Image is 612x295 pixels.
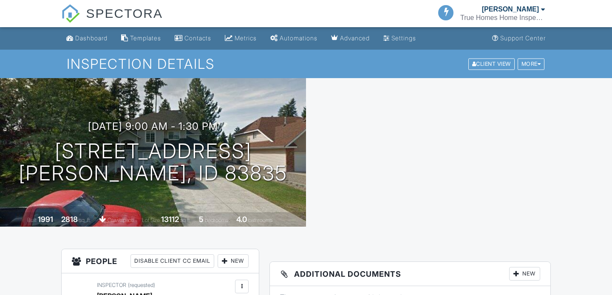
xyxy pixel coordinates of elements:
[61,13,163,28] a: SPECTORA
[161,215,179,224] div: 13112
[205,217,228,223] span: bedrooms
[88,121,218,132] h3: [DATE] 9:00 am - 1:30 pm
[128,282,155,288] span: (requested)
[61,4,80,23] img: The Best Home Inspection Software - Spectora
[518,58,545,70] div: More
[467,60,517,67] a: Client View
[380,31,419,46] a: Settings
[340,34,370,42] div: Advanced
[460,14,545,22] div: True Homes Home Inspections
[86,4,163,22] span: SPECTORA
[130,254,214,268] div: Disable Client CC Email
[509,267,540,281] div: New
[184,34,211,42] div: Contacts
[61,215,78,224] div: 2818
[468,58,515,70] div: Client View
[236,215,247,224] div: 4.0
[280,34,317,42] div: Automations
[171,31,215,46] a: Contacts
[130,34,161,42] div: Templates
[38,215,53,224] div: 1991
[79,217,91,223] span: sq. ft.
[97,282,126,288] span: Inspector
[267,31,321,46] a: Automations (Basic)
[270,262,550,286] h3: Additional Documents
[63,31,111,46] a: Dashboard
[62,249,259,273] h3: People
[118,31,164,46] a: Templates
[180,217,191,223] span: sq.ft.
[500,34,546,42] div: Support Center
[75,34,108,42] div: Dashboard
[67,56,545,71] h1: Inspection Details
[108,217,134,223] span: crawlspace
[142,217,160,223] span: Lot Size
[218,254,249,268] div: New
[199,215,204,224] div: 5
[235,34,257,42] div: Metrics
[391,34,416,42] div: Settings
[221,31,260,46] a: Metrics
[248,217,272,223] span: bathrooms
[27,217,37,223] span: Built
[328,31,373,46] a: Advanced
[19,140,287,185] h1: [STREET_ADDRESS] [PERSON_NAME], ID 83835
[482,5,539,14] div: [PERSON_NAME]
[489,31,549,46] a: Support Center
